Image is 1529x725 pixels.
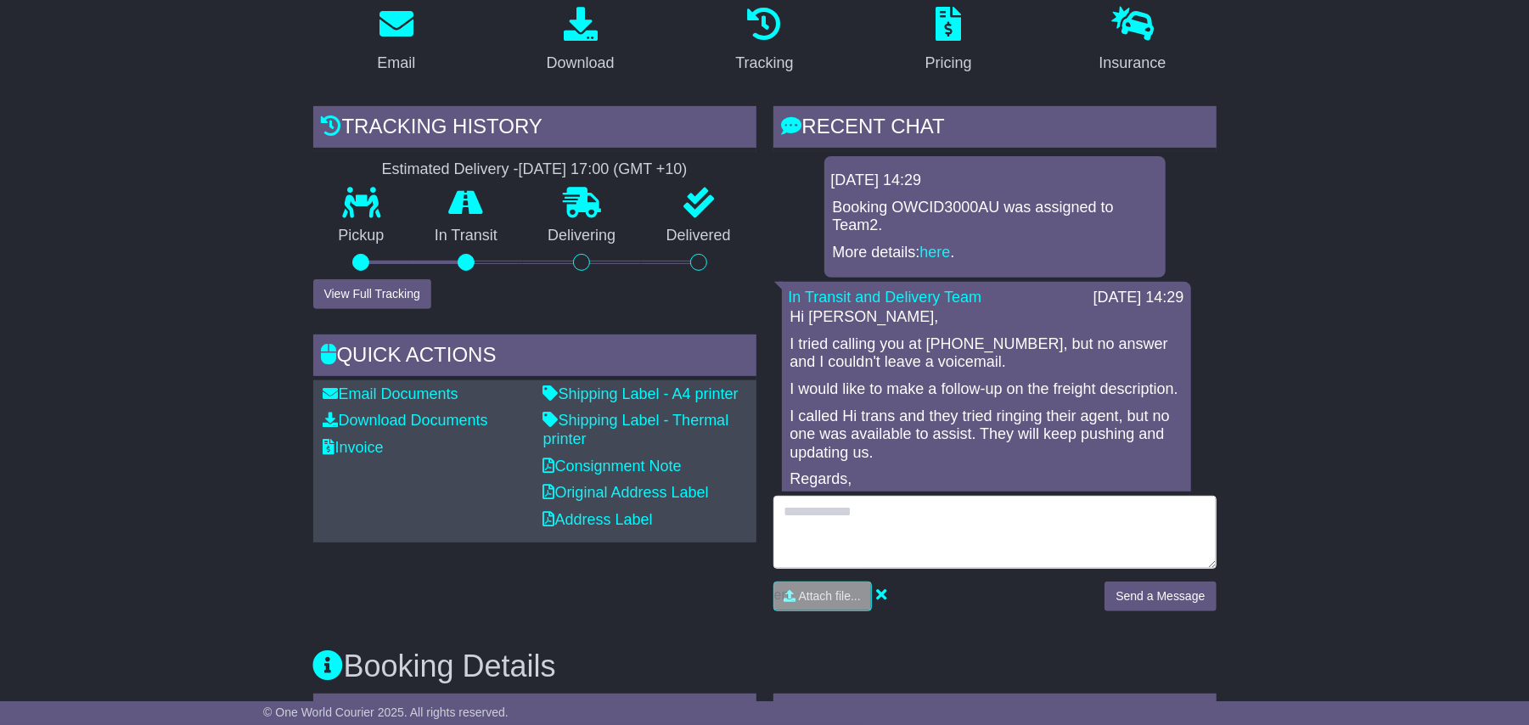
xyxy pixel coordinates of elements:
[1099,52,1166,75] div: Insurance
[523,227,642,245] p: Delivering
[641,227,756,245] p: Delivered
[914,1,983,81] a: Pricing
[323,412,488,429] a: Download Documents
[1093,289,1184,307] div: [DATE] 14:29
[313,334,756,380] div: Quick Actions
[543,385,739,402] a: Shipping Label - A4 printer
[263,705,509,719] span: © One World Courier 2025. All rights reserved.
[790,380,1183,399] p: I would like to make a follow-up on the freight description.
[724,1,804,81] a: Tracking
[543,484,709,501] a: Original Address Label
[409,227,523,245] p: In Transit
[313,279,431,309] button: View Full Tracking
[833,199,1157,235] p: Booking OWCID3000AU was assigned to Team2.
[543,458,682,475] a: Consignment Note
[543,412,729,447] a: Shipping Label - Thermal printer
[925,52,972,75] div: Pricing
[789,289,982,306] a: In Transit and Delivery Team
[773,106,1217,152] div: RECENT CHAT
[543,511,653,528] a: Address Label
[313,160,756,179] div: Estimated Delivery -
[790,335,1183,372] p: I tried calling you at [PHONE_NUMBER], but no answer and I couldn't leave a voicemail.
[313,227,410,245] p: Pickup
[920,244,951,261] a: here
[323,439,384,456] a: Invoice
[536,1,626,81] a: Download
[790,308,1183,327] p: Hi [PERSON_NAME],
[1088,1,1178,81] a: Insurance
[831,171,1159,190] div: [DATE] 14:29
[313,649,1217,683] h3: Booking Details
[735,52,793,75] div: Tracking
[313,106,756,152] div: Tracking history
[323,385,458,402] a: Email Documents
[1105,582,1216,611] button: Send a Message
[547,52,615,75] div: Download
[377,52,415,75] div: Email
[790,407,1183,463] p: I called Hi trans and they tried ringing their agent, but no one was available to assist. They wi...
[519,160,688,179] div: [DATE] 17:00 (GMT +10)
[790,470,1183,507] p: Regards, [PERSON_NAME]
[366,1,426,81] a: Email
[833,244,1157,262] p: More details: .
